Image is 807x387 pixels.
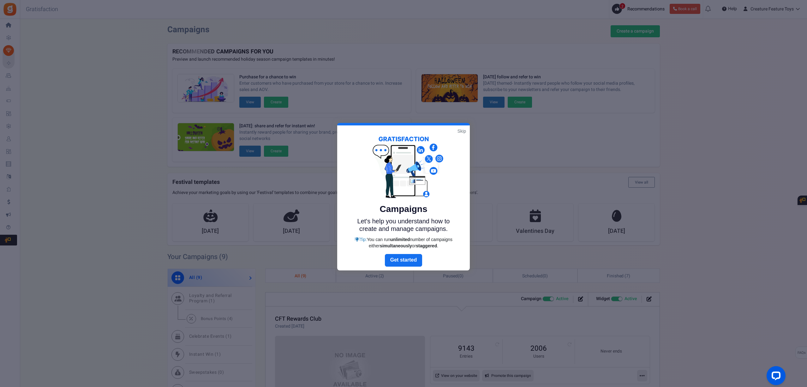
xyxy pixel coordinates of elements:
[457,128,466,134] a: Skip
[390,237,410,242] strong: unlimited
[385,254,422,267] a: Next
[380,243,412,248] strong: simultaneously
[351,217,456,233] p: Let's help you understand how to create and manage campaigns.
[351,236,456,249] div: Tip:
[367,237,452,248] span: You can run number of campaigns either or .
[351,204,456,214] h5: Campaigns
[416,243,437,248] strong: staggered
